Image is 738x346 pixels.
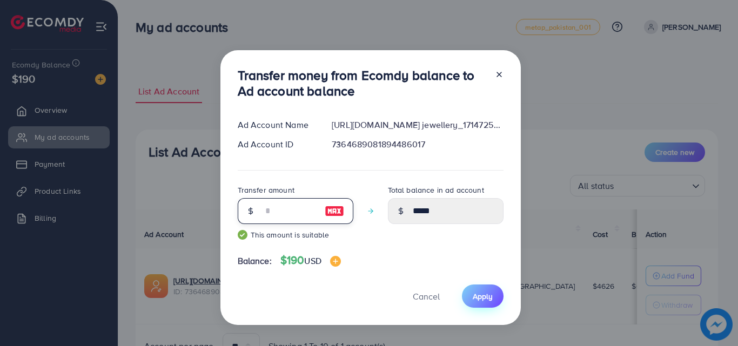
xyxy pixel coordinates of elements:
[388,185,484,195] label: Total balance in ad account
[229,119,324,131] div: Ad Account Name
[323,138,512,151] div: 7364689081894486017
[323,119,512,131] div: [URL][DOMAIN_NAME] jewellery_1714725321365
[399,284,453,308] button: Cancel
[413,290,440,302] span: Cancel
[330,256,341,267] img: image
[229,138,324,151] div: Ad Account ID
[238,255,272,267] span: Balance:
[280,254,341,267] h4: $190
[238,230,247,240] img: guide
[238,229,353,240] small: This amount is suitable
[238,185,294,195] label: Transfer amount
[325,205,344,218] img: image
[238,67,486,99] h3: Transfer money from Ecomdy balance to Ad account balance
[462,284,504,308] button: Apply
[304,255,321,267] span: USD
[473,291,493,302] span: Apply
